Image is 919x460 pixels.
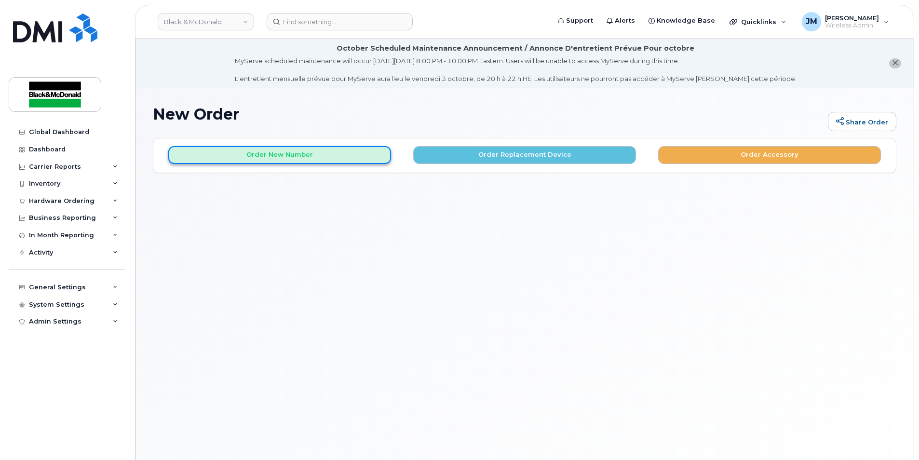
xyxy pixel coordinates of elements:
div: MyServe scheduled maintenance will occur [DATE][DATE] 8:00 PM - 10:00 PM Eastern. Users will be u... [235,56,797,83]
button: close notification [889,58,901,68]
button: Order Accessory [658,146,881,164]
a: Share Order [828,112,896,131]
button: Order New Number [168,146,391,164]
button: Order Replacement Device [413,146,636,164]
h1: New Order [153,106,823,122]
div: October Scheduled Maintenance Announcement / Annonce D'entretient Prévue Pour octobre [337,43,694,54]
